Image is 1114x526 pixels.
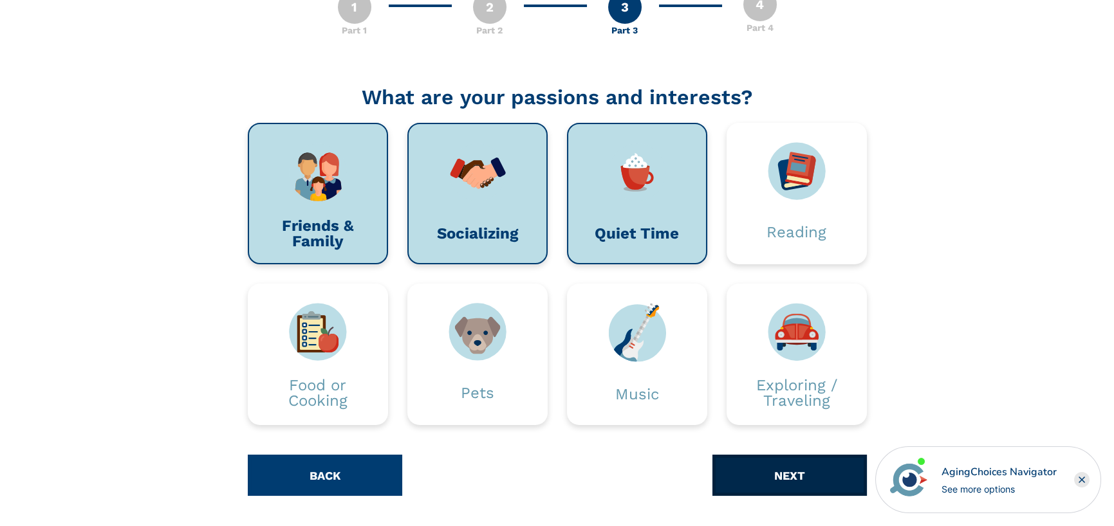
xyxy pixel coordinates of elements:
[611,24,638,37] div: Part 3
[746,377,848,408] div: Exploring / Traveling
[268,218,367,249] div: Friends & Family
[887,458,931,502] img: avatar
[248,455,402,496] button: BACK
[1074,472,1090,487] div: Close
[449,303,506,361] img: pets.svg
[289,303,347,361] img: food-cooking.svg
[476,24,503,37] div: Part 2
[768,303,826,361] img: exploring-traveling.svg
[608,143,666,201] img: quiet-time.svg
[768,142,826,200] img: reading.svg
[942,464,1057,480] div: AgingChoices Navigator
[248,82,867,113] div: What are your passions and interests?
[267,377,369,408] div: Food or Cooking
[289,143,347,201] img: friends-family.svg
[437,226,518,241] div: Socializing
[342,24,367,37] div: Part 1
[942,482,1057,496] div: See more options
[595,226,679,241] div: Quiet Time
[766,224,826,240] div: Reading
[712,455,867,496] button: NEXT
[608,303,666,362] img: music.svg
[449,143,506,201] img: socializing.svg
[615,386,659,402] div: Music
[461,385,494,401] div: Pets
[747,21,774,35] div: Part 4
